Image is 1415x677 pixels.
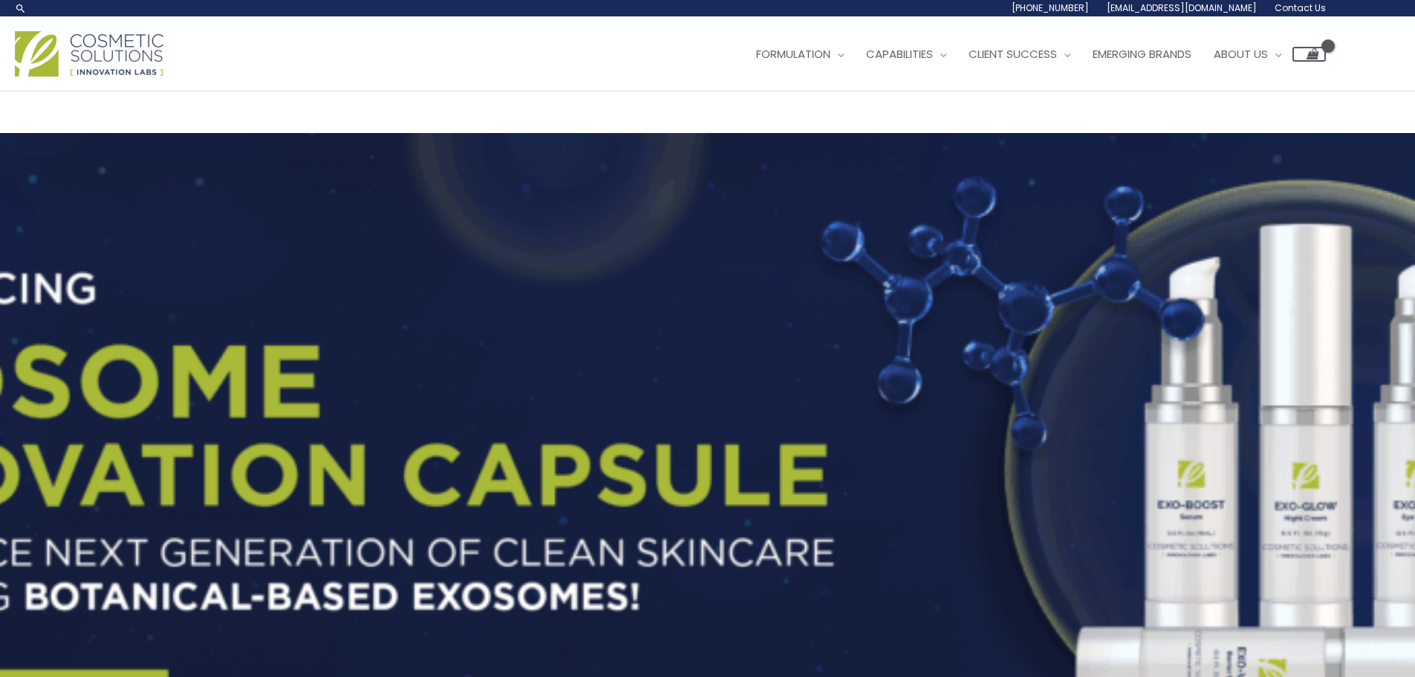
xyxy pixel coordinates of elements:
img: Cosmetic Solutions Logo [15,31,163,77]
a: Formulation [745,32,855,77]
a: Emerging Brands [1081,32,1203,77]
span: Formulation [756,46,830,62]
a: About Us [1203,32,1292,77]
span: [PHONE_NUMBER] [1012,1,1089,14]
nav: Site Navigation [734,32,1326,77]
span: Capabilities [866,46,933,62]
span: Contact Us [1275,1,1326,14]
span: Client Success [969,46,1057,62]
a: Client Success [957,32,1081,77]
span: Emerging Brands [1093,46,1191,62]
span: About Us [1214,46,1268,62]
a: Capabilities [855,32,957,77]
a: Search icon link [15,2,27,14]
span: [EMAIL_ADDRESS][DOMAIN_NAME] [1107,1,1257,14]
a: View Shopping Cart, empty [1292,47,1326,62]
